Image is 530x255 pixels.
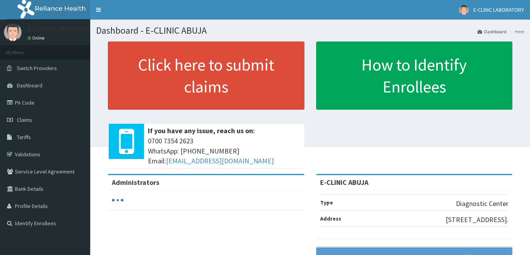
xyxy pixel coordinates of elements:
a: How to Identify Enrollees [316,42,513,110]
p: E-CLINIC LABORATORY [27,25,95,33]
b: Address [320,215,341,222]
svg: audio-loading [112,194,124,206]
p: Diagnostic Center [456,199,508,209]
strong: E-CLINIC ABUJA [320,178,368,187]
b: Administrators [112,178,159,187]
p: [STREET_ADDRESS]. [446,215,508,225]
b: Type [320,199,333,206]
span: Dashboard [17,82,42,89]
img: User Image [4,24,22,41]
a: Click here to submit claims [108,42,304,110]
li: Here [507,28,524,35]
span: Switch Providers [17,65,57,72]
img: User Image [459,5,469,15]
span: Claims [17,116,32,123]
span: Tariffs [17,134,31,141]
h1: Dashboard - E-CLINIC ABUJA [96,25,524,36]
b: If you have any issue, reach us on: [148,126,255,135]
a: Online [27,35,46,41]
a: Dashboard [477,28,506,35]
span: E-CLINIC LABORATORY [474,6,524,13]
span: 0700 7354 2623 WhatsApp: [PHONE_NUMBER] Email: [148,136,301,166]
a: [EMAIL_ADDRESS][DOMAIN_NAME] [166,156,274,165]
